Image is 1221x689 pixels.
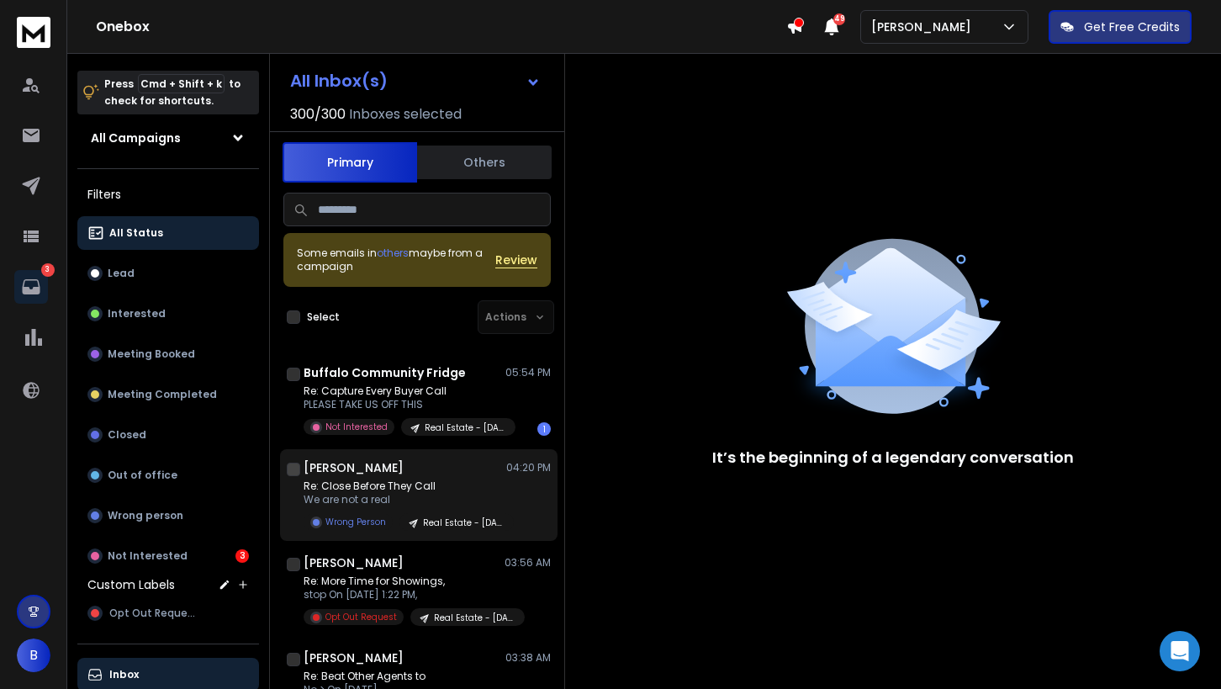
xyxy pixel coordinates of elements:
[304,384,505,398] p: Re: Capture Every Buyer Call
[77,539,259,573] button: Not Interested3
[14,270,48,304] a: 3
[87,576,175,593] h3: Custom Labels
[277,64,554,98] button: All Inbox(s)
[495,252,537,268] button: Review
[304,364,466,381] h1: Buffalo Community Fridge
[108,549,188,563] p: Not Interested
[325,516,386,528] p: Wrong Person
[304,480,505,493] p: Re: Close Before They Call
[505,556,551,570] p: 03:56 AM
[77,337,259,371] button: Meeting Booked
[325,421,388,433] p: Not Interested
[377,246,409,260] span: others
[77,216,259,250] button: All Status
[505,366,551,379] p: 05:54 PM
[108,388,217,401] p: Meeting Completed
[77,297,259,331] button: Interested
[77,257,259,290] button: Lead
[307,310,340,324] label: Select
[304,575,505,588] p: Re: More Time for Showings,
[109,607,198,620] span: Opt Out Request
[304,459,404,476] h1: [PERSON_NAME]
[77,378,259,411] button: Meeting Completed
[1049,10,1192,44] button: Get Free Credits
[108,428,146,442] p: Closed
[417,144,552,181] button: Others
[108,267,135,280] p: Lead
[290,104,346,125] span: 300 / 300
[41,263,55,277] p: 3
[434,612,515,624] p: Real Estate - [DATE]
[104,76,240,109] p: Press to check for shortcuts.
[283,142,417,183] button: Primary
[505,651,551,665] p: 03:38 AM
[108,509,183,522] p: Wrong person
[77,121,259,155] button: All Campaigns
[1160,631,1200,671] div: Open Intercom Messenger
[235,549,249,563] div: 3
[77,183,259,206] h3: Filters
[349,104,462,125] h3: Inboxes selected
[17,639,50,672] button: B
[109,226,163,240] p: All Status
[108,347,195,361] p: Meeting Booked
[325,611,397,623] p: Opt Out Request
[304,493,505,506] p: We are not a real
[96,17,786,37] h1: Onebox
[304,649,404,666] h1: [PERSON_NAME]
[537,422,551,436] div: 1
[304,670,505,683] p: Re: Beat Other Agents to
[871,19,978,35] p: [PERSON_NAME]
[290,72,388,89] h1: All Inbox(s)
[77,458,259,492] button: Out of office
[425,421,505,434] p: Real Estate - [DATE]
[297,246,495,273] div: Some emails in maybe from a campaign
[1084,19,1180,35] p: Get Free Credits
[423,517,504,529] p: Real Estate - [DATE]
[108,307,166,321] p: Interested
[506,461,551,474] p: 04:20 PM
[304,588,505,602] p: stop ﻿On [DATE] 1:22 PM,
[77,418,259,452] button: Closed
[91,130,181,146] h1: All Campaigns
[712,446,1074,469] p: It’s the beginning of a legendary conversation
[304,398,505,411] p: PLEASE TAKE US OFF THIS
[109,668,139,681] p: Inbox
[77,596,259,630] button: Opt Out Request
[77,499,259,533] button: Wrong person
[138,74,225,93] span: Cmd + Shift + k
[833,13,845,25] span: 49
[17,17,50,48] img: logo
[304,554,404,571] h1: [PERSON_NAME]
[108,469,177,482] p: Out of office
